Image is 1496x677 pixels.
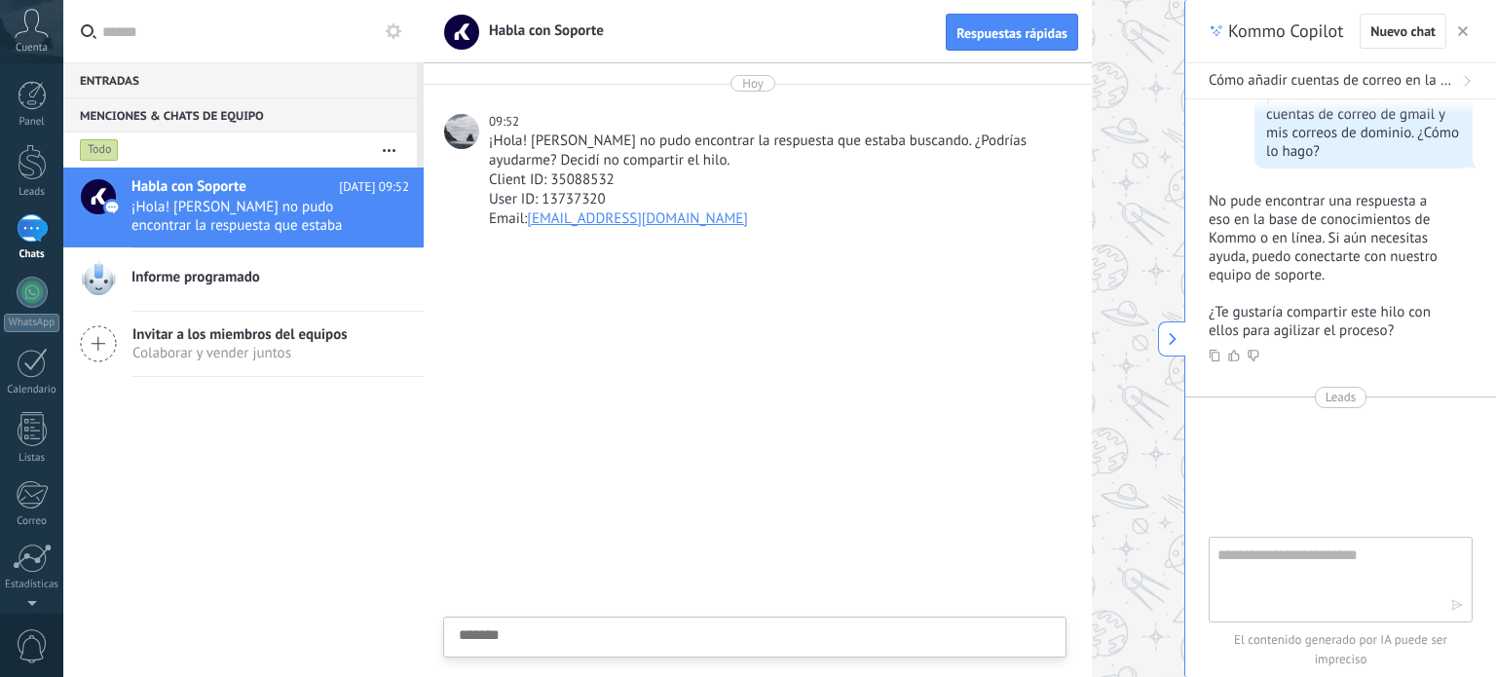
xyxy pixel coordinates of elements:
div: 09:52 [489,112,522,132]
div: Correo [4,515,60,528]
span: Nuevo chat [1370,24,1436,38]
span: [DATE] 09:52 [339,177,409,197]
div: Calendario [4,384,60,396]
span: Invitar a los miembros del equipos [132,325,348,344]
span: Habla con Soporte [131,177,246,197]
div: Estadísticas [4,579,60,591]
div: Hola! acabo de empezar con la plataforma y me gustaría primero de todo añadir mis cuentas de corr... [1266,50,1461,161]
span: ¡Hola! [PERSON_NAME] no pudo encontrar la respuesta que estaba buscando. ¿Podrías ayudarme? Decid... [131,198,372,235]
span: Leads [1326,388,1356,407]
span: Kommo Copilot [1228,19,1343,43]
div: Email: [489,209,1062,229]
div: Listas [4,452,60,465]
button: Respuestas rápidas [946,14,1078,51]
p: ¿Te gustaría compartir este hilo con ellos para agilizar el proceso? [1209,303,1449,340]
button: Más [368,132,410,168]
a: Habla con Soporte [DATE] 09:52 ¡Hola! [PERSON_NAME] no pudo encontrar la respuesta que estaba bus... [63,168,424,247]
span: Informe programado [131,268,260,287]
button: Cómo añadir cuentas de correo en la plataforma [1185,63,1496,99]
div: User ID: 13737320 [489,190,1062,209]
div: ¡Hola! [PERSON_NAME] no pudo encontrar la respuesta que estaba buscando. ¿Podrías ayudarme? Decid... [489,132,1062,170]
div: Panel [4,116,60,129]
p: No pude encontrar una respuesta a eso en la base de conocimientos de Kommo o en línea. Si aún nec... [1209,192,1449,284]
div: WhatsApp [4,314,59,332]
a: Informe programado [63,248,424,311]
div: Menciones & Chats de equipo [63,97,417,132]
div: Todo [80,138,119,162]
div: Client ID: 35088532 [489,170,1062,190]
div: Hoy [742,75,764,92]
div: Entradas [63,62,417,97]
span: Colaborar y vender juntos [132,344,348,362]
span: El contenido generado por IA puede ser impreciso [1209,630,1473,669]
span: Respuestas rápidas [956,26,1067,40]
button: Nuevo chat [1360,14,1446,49]
div: Chats [4,248,60,261]
span: Habla con Soporte [477,21,604,40]
span: Cuenta [16,42,48,55]
span: Cómo añadir cuentas de correo en la plataforma [1209,71,1457,91]
div: Leads [4,186,60,199]
a: [EMAIL_ADDRESS][DOMAIN_NAME] [527,209,748,228]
